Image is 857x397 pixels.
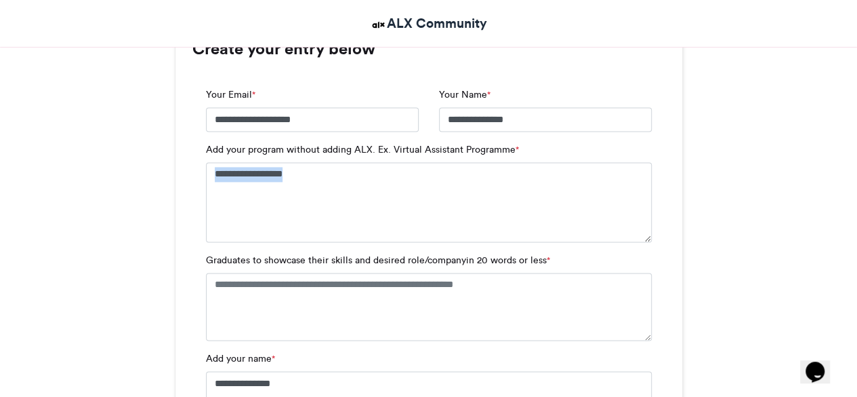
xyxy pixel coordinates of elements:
img: ALX Community [370,16,387,33]
label: Add your program without adding ALX. Ex. Virtual Assistant Programme [206,143,519,157]
label: Your Name [439,88,490,102]
label: Your Email [206,88,255,102]
label: Add your name [206,352,275,366]
h3: Create your entry below [192,41,665,57]
iframe: chat widget [800,343,843,383]
a: ALX Community [370,14,487,33]
label: Graduates to showcase their skills and desired role/companyin 20 words or less [206,253,550,267]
